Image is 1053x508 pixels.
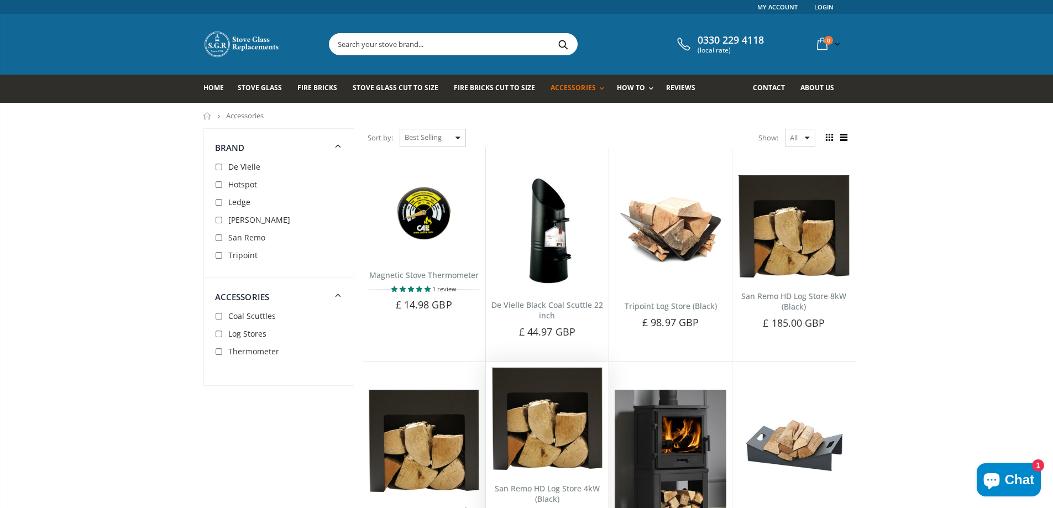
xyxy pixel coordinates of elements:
a: San Remo HD Log Store 4kW (Black) [495,483,600,504]
a: Reviews [666,75,704,103]
span: [PERSON_NAME] [228,214,290,225]
span: About us [800,83,834,92]
img: Stove Glass Replacement [203,30,281,58]
a: Magnetic Stove Thermometer [369,270,479,280]
span: 0330 229 4118 [698,34,764,46]
span: Accessories [551,83,595,92]
span: Stove Glass [238,83,282,92]
img: Penman Livorno Log Store (Black) [738,390,850,501]
span: San Remo [228,232,265,243]
a: 0330 229 4118 (local rate) [674,34,764,54]
span: Fire Bricks Cut To Size [454,83,535,92]
input: Search your stove brand... [329,34,701,55]
span: 0 [824,36,833,45]
span: Stove Glass Cut To Size [353,83,438,92]
span: (local rate) [698,46,764,54]
a: Home [203,75,232,103]
button: Search [551,34,576,55]
span: Sort by: [368,128,393,148]
span: Contact [753,83,785,92]
a: Tripoint Log Store (Black) [625,301,717,311]
span: How To [617,83,645,92]
img: Magnetic Stove Thermometer [368,175,480,256]
span: £ 44.97 GBP [519,325,575,338]
span: Hotspot [228,179,257,190]
span: De Vielle [228,161,260,172]
span: £ 98.97 GBP [642,316,699,329]
a: Fire Bricks [297,75,345,103]
span: Home [203,83,224,92]
img: San Remo HD Log Store 4kW (Black) [491,368,603,470]
a: How To [617,75,659,103]
img: De Vielle black coal scuttle [491,175,603,287]
img: Tripoint Log Store (Black) [615,175,726,287]
a: De Vielle Black Coal Scuttle 22 inch [491,300,603,321]
span: List view [838,132,850,144]
span: 5.00 stars [391,285,432,293]
img: San Remo HD Log Store 6kW (Black) [368,390,480,493]
a: Fire Bricks Cut To Size [454,75,543,103]
inbox-online-store-chat: Shopify online store chat [973,463,1044,499]
a: About us [800,75,842,103]
span: Accessories [226,111,264,121]
a: Contact [753,75,793,103]
span: Tripoint [228,250,258,260]
span: Brand [215,142,245,153]
a: Home [203,112,212,119]
span: Ledge [228,197,250,207]
span: 1 review [432,285,457,293]
span: £ 185.00 GBP [763,316,825,329]
span: Fire Bricks [297,83,337,92]
a: Stove Glass Cut To Size [353,75,447,103]
a: Accessories [551,75,609,103]
a: San Remo HD Log Store 8kW (Black) [741,291,846,312]
span: Reviews [666,83,695,92]
a: 0 [813,33,842,55]
span: Accessories [215,291,270,302]
img: San Remo HD Log Store 8kW (Black) [738,175,850,278]
span: Log Stores [228,328,266,339]
span: Thermometer [228,346,279,357]
span: Grid view [824,132,836,144]
span: £ 14.98 GBP [396,298,452,311]
span: Coal Scuttles [228,311,276,321]
a: Stove Glass [238,75,290,103]
span: Show: [758,129,778,146]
